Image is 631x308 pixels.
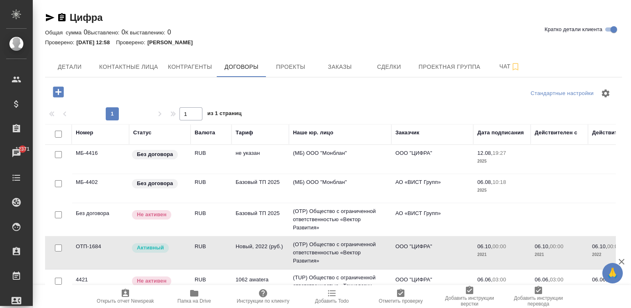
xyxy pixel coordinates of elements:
p: 00:00 [493,243,506,249]
td: Базовый ТП 2025 [232,174,289,203]
p: 06.06, [477,276,493,283]
p: ООО "ЦИФРА" [395,242,469,251]
p: 2025 [477,186,527,195]
p: Без договора [137,179,173,188]
button: Скопировать ссылку для ЯМессенджера [45,13,55,23]
td: не указан [232,145,289,174]
button: Добавить договор [47,84,70,100]
p: 2021 [477,251,527,259]
p: [DATE] 12:58 [77,39,116,45]
p: 06.06, [592,276,607,283]
span: Договоры [222,62,261,72]
p: 06.10, [477,243,493,249]
div: Наше юр. лицо [293,129,334,137]
span: Контрагенты [168,62,212,72]
p: 2018 [535,284,584,292]
p: 10:18 [493,179,506,185]
button: Папка на Drive [160,285,229,308]
td: RUB [191,238,232,267]
button: Добавить Todo [297,285,366,308]
p: 03:00 [493,276,506,283]
span: Открыть отчет Newspeak [97,298,154,304]
span: Добавить Todo [315,298,349,304]
span: Инструкции по клиенту [237,298,290,304]
div: Действителен с [535,129,577,137]
p: 06.06, [535,276,550,283]
p: Без договора [137,150,173,159]
span: Добавить инструкции перевода [509,295,568,307]
td: (TUP) Общество с ограниченной ответственностью «Технологии управления переводом» [289,269,391,302]
span: 🙏 [606,265,620,282]
span: Детали [50,62,89,72]
p: Активный [137,244,164,252]
td: Без договора [72,205,129,234]
p: 19:27 [493,150,506,156]
p: Проверено: [45,39,77,45]
p: 06.10, [592,243,607,249]
td: МБ-4402 [72,174,129,203]
a: Цифра [70,12,102,23]
p: К выставлению: [125,29,168,36]
p: 06.10, [535,243,550,249]
span: Заказы [320,62,359,72]
p: 00:00 [607,243,621,249]
span: Настроить таблицу [596,84,615,103]
button: Отметить проверку [366,285,435,308]
button: Скопировать ссылку [57,13,67,23]
button: 🙏 [602,263,623,283]
button: Добавить инструкции перевода [504,285,573,308]
svg: Подписаться [511,62,520,72]
div: split button [529,87,596,100]
td: 4421 [72,272,129,300]
p: Общая сумма [45,29,84,36]
div: Дата подписания [477,129,524,137]
td: RUB [191,272,232,300]
div: Номер [76,129,93,137]
span: Проектная группа [418,62,480,72]
td: RUB [191,145,232,174]
p: 06.08, [477,179,493,185]
p: 2021 [535,251,584,259]
td: МБ-4416 [72,145,129,174]
td: (МБ) ООО "Монблан" [289,174,391,203]
td: Базовый ТП 2025 [232,205,289,234]
span: Чат [490,61,529,72]
td: RUB [191,174,232,203]
p: [PERSON_NAME] [148,39,199,45]
p: 03:00 [550,276,563,283]
td: 1062 awatera [232,272,289,300]
span: 12371 [11,145,34,153]
div: 0 0 0 [45,27,622,37]
button: Открыть отчет Newspeak [91,285,160,308]
button: Добавить инструкции верстки [435,285,504,308]
a: 12371 [2,143,31,163]
p: 00:00 [550,243,563,249]
span: Кратко детали клиента [545,25,602,34]
p: 2018 [477,284,527,292]
p: АО «ВИСТ Групп» [395,178,469,186]
span: Проекты [271,62,310,72]
p: 2025 [477,157,527,165]
p: ООО "ЦИФРА" [395,149,469,157]
div: Валюта [195,129,215,137]
div: Заказчик [395,129,419,137]
p: ООО "ЦИФРА" [395,276,469,284]
td: Новый, 2022 (руб.) [232,238,289,267]
p: Не активен [137,277,166,285]
td: (МБ) ООО "Монблан" [289,145,391,174]
p: 12.08, [477,150,493,156]
span: Отметить проверку [379,298,422,304]
td: (OTP) Общество с ограниченной ответственностью «Вектор Развития» [289,236,391,269]
span: Папка на Drive [177,298,211,304]
span: Контактные лица [99,62,158,72]
span: Сделки [369,62,409,72]
td: (OTP) Общество с ограниченной ответственностью «Вектор Развития» [289,203,391,236]
div: Тариф [236,129,253,137]
p: Проверено: [116,39,148,45]
p: Выставлено: [87,29,121,36]
td: RUB [191,205,232,234]
div: Статус [133,129,152,137]
span: из 1 страниц [207,109,242,120]
td: ОТП-1684 [72,238,129,267]
p: АО «ВИСТ Групп» [395,209,469,217]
